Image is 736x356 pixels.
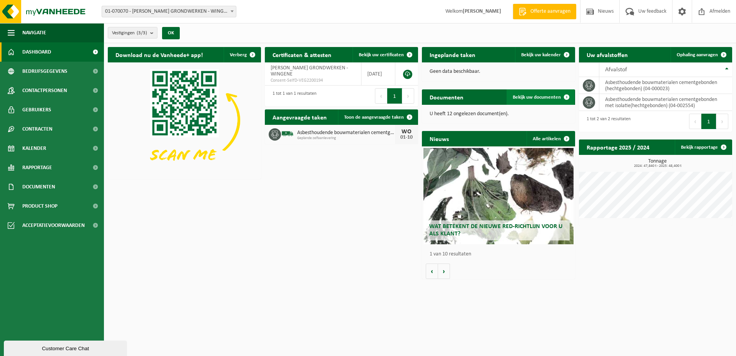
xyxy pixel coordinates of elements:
span: Gebruikers [22,100,51,119]
div: 1 tot 1 van 1 resultaten [269,87,316,104]
span: Navigatie [22,23,46,42]
td: asbesthoudende bouwmaterialen cementgebonden met isolatie(hechtgebonden) (04-002554) [599,94,732,111]
div: 1 tot 2 van 2 resultaten [583,113,631,130]
span: Geplande zelfaanlevering [297,136,395,141]
h2: Download nu de Vanheede+ app! [108,47,211,62]
span: [PERSON_NAME] GRONDWERKEN - WINGENE [271,65,348,77]
span: Afvalstof [605,67,627,73]
iframe: chat widget [4,339,129,356]
span: Acceptatievoorwaarden [22,216,85,235]
span: Vestigingen [112,27,147,39]
button: Verberg [224,47,260,62]
a: Bekijk uw kalender [515,47,574,62]
count: (3/3) [137,30,147,35]
h2: Certificaten & attesten [265,47,339,62]
span: 2024: 47,840 t - 2025: 48,400 t [583,164,732,168]
div: 01-10 [399,135,414,140]
span: Documenten [22,177,55,196]
span: Product Shop [22,196,57,216]
span: Bedrijfsgegevens [22,62,67,81]
a: Toon de aangevraagde taken [338,109,417,125]
span: Bekijk uw documenten [513,95,561,100]
a: Offerte aanvragen [513,4,576,19]
span: Kalender [22,139,46,158]
img: BL-SO-LV [281,127,294,140]
p: 1 van 10 resultaten [430,252,571,257]
span: Toon de aangevraagde taken [344,115,404,120]
a: Bekijk rapportage [675,139,731,155]
button: Previous [375,88,387,104]
span: Contactpersonen [22,81,67,100]
strong: [PERSON_NAME] [463,8,501,14]
h2: Aangevraagde taken [265,109,335,124]
button: Next [716,114,728,129]
span: Wat betekent de nieuwe RED-richtlijn voor u als klant? [429,223,562,237]
button: Vorige [426,264,438,279]
div: WO [399,129,414,135]
span: Contracten [22,119,52,139]
span: Bekijk uw kalender [521,52,561,57]
a: Ophaling aanvragen [671,47,731,62]
button: 1 [387,88,402,104]
h2: Rapportage 2025 / 2024 [579,139,657,154]
img: Download de VHEPlus App [108,62,261,178]
td: asbesthoudende bouwmaterialen cementgebonden (hechtgebonden) (04-000023) [599,77,732,94]
span: Consent-SelfD-VEG2200194 [271,77,355,84]
a: Alle artikelen [527,131,574,146]
h2: Ingeplande taken [422,47,483,62]
span: Verberg [230,52,247,57]
a: Bekijk uw certificaten [353,47,417,62]
span: Rapportage [22,158,52,177]
button: 1 [701,114,716,129]
span: Asbesthoudende bouwmaterialen cementgebonden met isolatie(hechtgebonden) [297,130,395,136]
h2: Documenten [422,89,471,104]
h2: Nieuws [422,131,457,146]
span: Ophaling aanvragen [677,52,718,57]
span: Bekijk uw certificaten [359,52,404,57]
span: Dashboard [22,42,51,62]
button: Volgende [438,264,450,279]
button: Previous [689,114,701,129]
td: [DATE] [361,62,395,86]
h3: Tonnage [583,159,732,168]
a: Wat betekent de nieuwe RED-richtlijn voor u als klant? [423,148,574,244]
h2: Uw afvalstoffen [579,47,636,62]
p: U heeft 12 ongelezen document(en). [430,111,567,117]
button: OK [162,27,180,39]
button: Vestigingen(3/3) [108,27,157,39]
a: Bekijk uw documenten [507,89,574,105]
p: Geen data beschikbaar. [430,69,567,74]
span: 01-070070 - PATTEEUW KOEN GRONDWERKEN - WINGENE [102,6,236,17]
button: Next [402,88,414,104]
span: Offerte aanvragen [529,8,572,15]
